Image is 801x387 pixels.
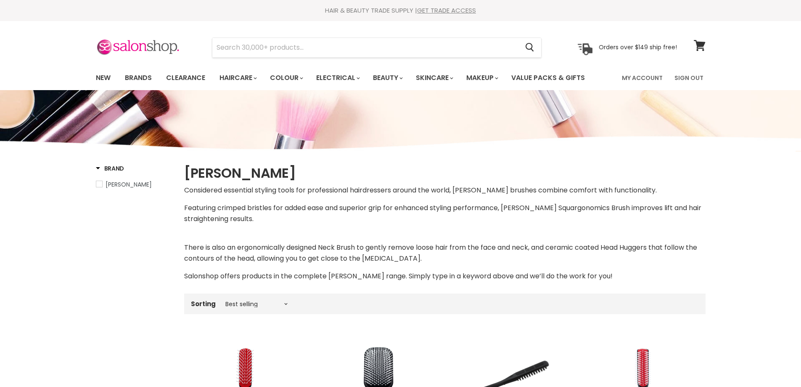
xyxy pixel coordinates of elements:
p: Considered essential styling tools for professional hairdressers around the world, [PERSON_NAME] ... [184,185,706,196]
a: Sign Out [669,69,708,87]
label: Sorting [191,300,216,307]
a: New [90,69,117,87]
nav: Main [85,66,716,90]
a: Brands [119,69,158,87]
a: Clearance [160,69,211,87]
div: HAIR & BEAUTY TRADE SUPPLY | [85,6,716,15]
a: Haircare [213,69,262,87]
span: [PERSON_NAME] [106,180,152,189]
a: Beauty [367,69,408,87]
a: GET TRADE ACCESS [417,6,476,15]
div: Featuring crimped bristles for added ease and superior grip for enhanced styling performance, [PE... [184,185,706,282]
h1: [PERSON_NAME] [184,164,706,182]
a: Colour [264,69,308,87]
a: Skincare [410,69,458,87]
p: Orders over $149 ship free! [599,43,677,51]
button: Search [519,38,541,57]
h3: Brand [96,164,124,173]
a: Value Packs & Gifts [505,69,591,87]
a: Denman [96,180,174,189]
p: There is also an ergonomically designed Neck Brush to gently remove loose hair from the face and ... [184,242,706,264]
form: Product [212,37,542,58]
ul: Main menu [90,66,604,90]
a: Electrical [310,69,365,87]
input: Search [212,38,519,57]
a: My Account [617,69,668,87]
a: Makeup [460,69,503,87]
